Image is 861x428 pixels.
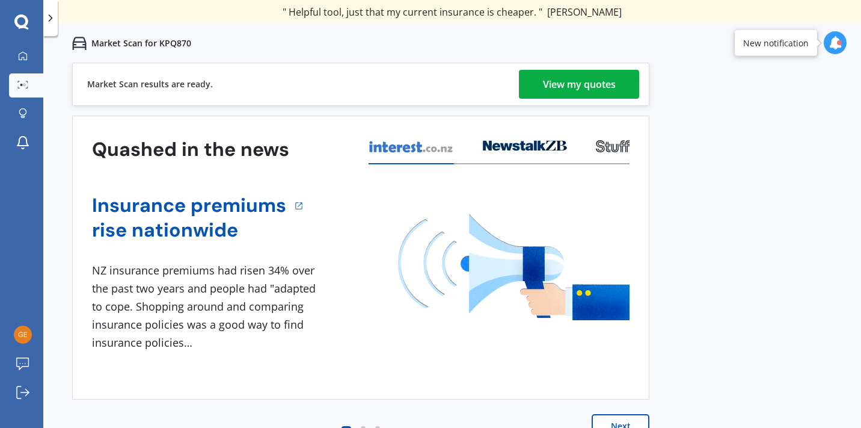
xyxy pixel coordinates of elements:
img: media image [398,214,630,320]
div: New notification [743,37,809,49]
div: View my quotes [543,70,616,99]
a: View my quotes [519,70,639,99]
p: Market Scan for KPQ870 [91,37,191,49]
h3: Quashed in the news [92,137,289,162]
div: NZ insurance premiums had risen 34% over the past two years and people had "adapted to cope. Shop... [92,262,320,352]
a: Insurance premiums [92,193,286,218]
img: d276e74b5acbb282ea675efaa7b736a7 [14,326,32,344]
div: Market Scan results are ready. [87,63,213,105]
img: car.f15378c7a67c060ca3f3.svg [72,36,87,51]
a: rise nationwide [92,218,286,243]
